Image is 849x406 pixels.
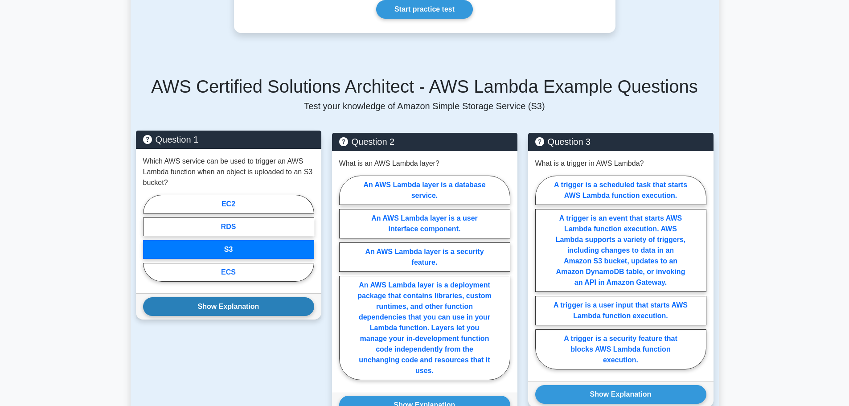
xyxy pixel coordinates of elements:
label: EC2 [143,195,314,213]
label: S3 [143,240,314,259]
p: Test your knowledge of Amazon Simple Storage Service (S3) [136,101,714,111]
label: A trigger is a security feature that blocks AWS Lambda function execution. [535,329,706,369]
p: What is an AWS Lambda layer? [339,158,439,169]
p: What is a trigger in AWS Lambda? [535,158,644,169]
button: Show Explanation [143,297,314,316]
h5: Question 2 [339,136,510,147]
h5: Question 3 [535,136,706,147]
label: An AWS Lambda layer is a security feature. [339,242,510,272]
label: A trigger is a user input that starts AWS Lambda function execution. [535,296,706,325]
label: ECS [143,263,314,282]
label: A trigger is an event that starts AWS Lambda function execution. AWS Lambda supports a variety of... [535,209,706,292]
label: RDS [143,217,314,236]
label: An AWS Lambda layer is a database service. [339,176,510,205]
label: An AWS Lambda layer is a deployment package that contains libraries, custom runtimes, and other f... [339,276,510,380]
button: Show Explanation [535,385,706,404]
label: An AWS Lambda layer is a user interface component. [339,209,510,238]
p: Which AWS service can be used to trigger an AWS Lambda function when an object is uploaded to an ... [143,156,314,188]
h5: AWS Certified Solutions Architect - AWS Lambda Example Questions [136,76,714,97]
label: A trigger is a scheduled task that starts AWS Lambda function execution. [535,176,706,205]
h5: Question 1 [143,134,314,145]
